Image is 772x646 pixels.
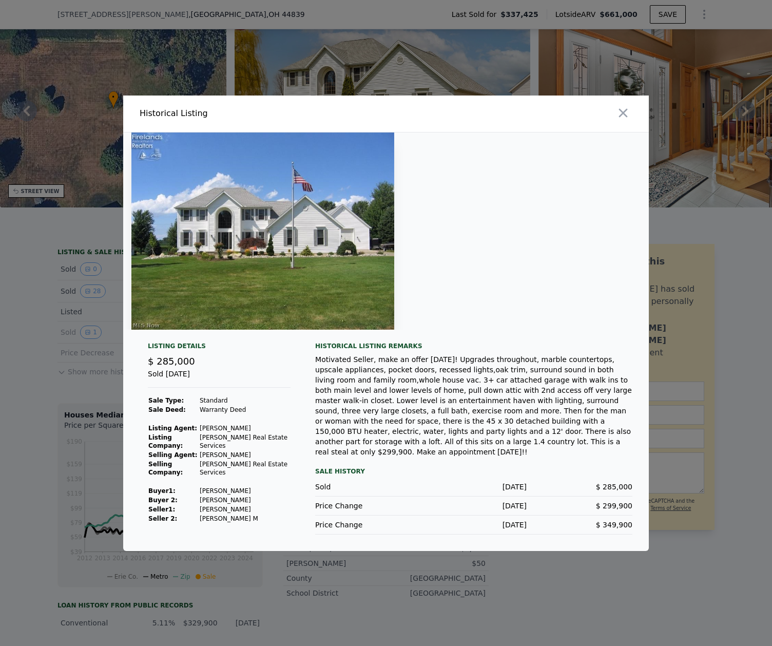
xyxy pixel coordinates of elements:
strong: Seller 2: [148,515,177,522]
td: [PERSON_NAME] [199,505,291,514]
strong: Listing Company: [148,434,183,449]
strong: Selling Company: [148,461,183,476]
strong: Sale Deed: [148,406,186,413]
img: Property Img [131,132,394,330]
div: [DATE] [421,501,527,511]
td: [PERSON_NAME] [199,496,291,505]
strong: Sale Type: [148,397,184,404]
td: [PERSON_NAME] M [199,514,291,523]
div: Historical Listing [140,107,382,120]
span: $ 349,900 [596,521,632,529]
strong: Buyer 2: [148,497,178,504]
div: Price Change [315,501,421,511]
div: Price Change [315,520,421,530]
div: Sold [315,482,421,492]
td: Warranty Deed [199,405,291,414]
td: [PERSON_NAME] Real Estate Services [199,460,291,477]
div: Sale History [315,465,632,478]
div: Listing Details [148,342,291,354]
div: [DATE] [421,520,527,530]
strong: Selling Agent: [148,451,198,459]
div: Sold [DATE] [148,369,291,388]
div: Motivated Seller, make an offer [DATE]! Upgrades throughout, marble countertops, upscale applianc... [315,354,632,457]
td: [PERSON_NAME] Real Estate Services [199,433,291,450]
div: [DATE] [421,482,527,492]
span: $ 299,900 [596,502,632,510]
span: $ 285,000 [596,483,632,491]
div: Historical Listing remarks [315,342,632,350]
strong: Seller 1 : [148,506,175,513]
td: [PERSON_NAME] [199,450,291,460]
td: Standard [199,396,291,405]
strong: Buyer 1 : [148,487,176,495]
span: $ 285,000 [148,356,195,367]
strong: Listing Agent: [148,425,197,432]
td: [PERSON_NAME] [199,424,291,433]
td: [PERSON_NAME] [199,486,291,496]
